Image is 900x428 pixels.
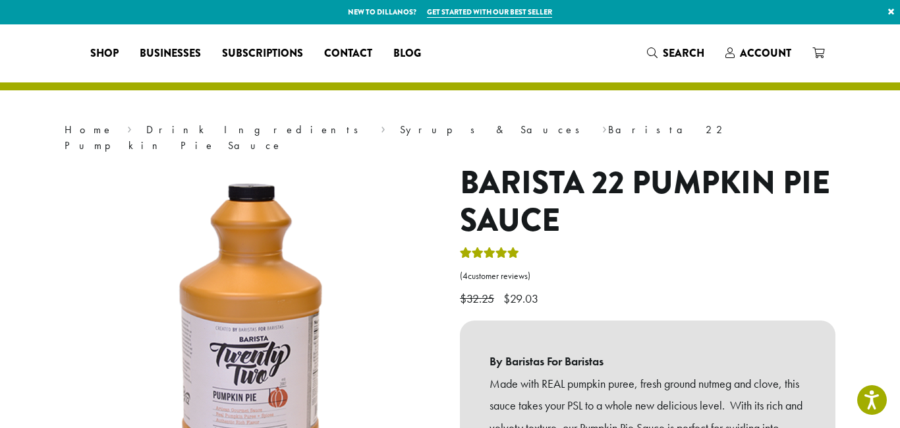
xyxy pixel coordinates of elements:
span: › [381,117,385,138]
span: Blog [393,46,421,62]
a: Shop [80,43,129,64]
span: Account [740,46,791,61]
span: $ [460,291,466,306]
b: By Baristas For Baristas [490,350,806,373]
span: › [127,117,132,138]
nav: Breadcrumb [65,122,835,154]
span: 4 [463,270,468,282]
a: (4customer reviews) [460,270,835,283]
h1: Barista 22 Pumpkin Pie Sauce [460,164,835,240]
a: Get started with our best seller [427,7,552,18]
span: $ [503,291,510,306]
span: Search [663,46,704,61]
span: › [602,117,607,138]
span: Businesses [140,46,201,62]
a: Syrups & Sauces [400,123,588,137]
a: Drink Ingredients [146,123,367,137]
a: Home [65,123,113,137]
bdi: 32.25 [460,291,497,306]
span: Contact [324,46,372,62]
a: Search [636,42,715,64]
bdi: 29.03 [503,291,542,306]
span: Shop [90,46,119,62]
span: Subscriptions [222,46,303,62]
div: Rated 5.00 out of 5 [460,245,519,265]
